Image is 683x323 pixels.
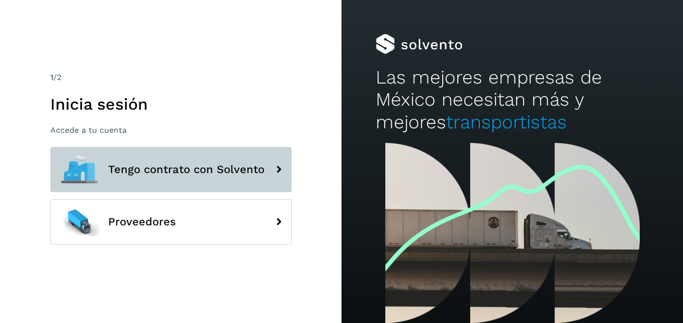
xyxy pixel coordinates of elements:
[50,95,292,114] h1: Inicia sesión
[50,147,292,192] button: Tengo contrato con Solvento
[50,199,292,245] button: Proveedores
[376,66,649,133] h2: Las mejores empresas de México necesitan más y mejores
[108,164,265,176] span: Tengo contrato con Solvento
[50,72,53,82] span: 1
[50,125,292,135] p: Accede a tu cuenta
[446,111,567,133] span: transportistas
[50,71,292,84] div: /2
[108,216,176,228] span: Proveedores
